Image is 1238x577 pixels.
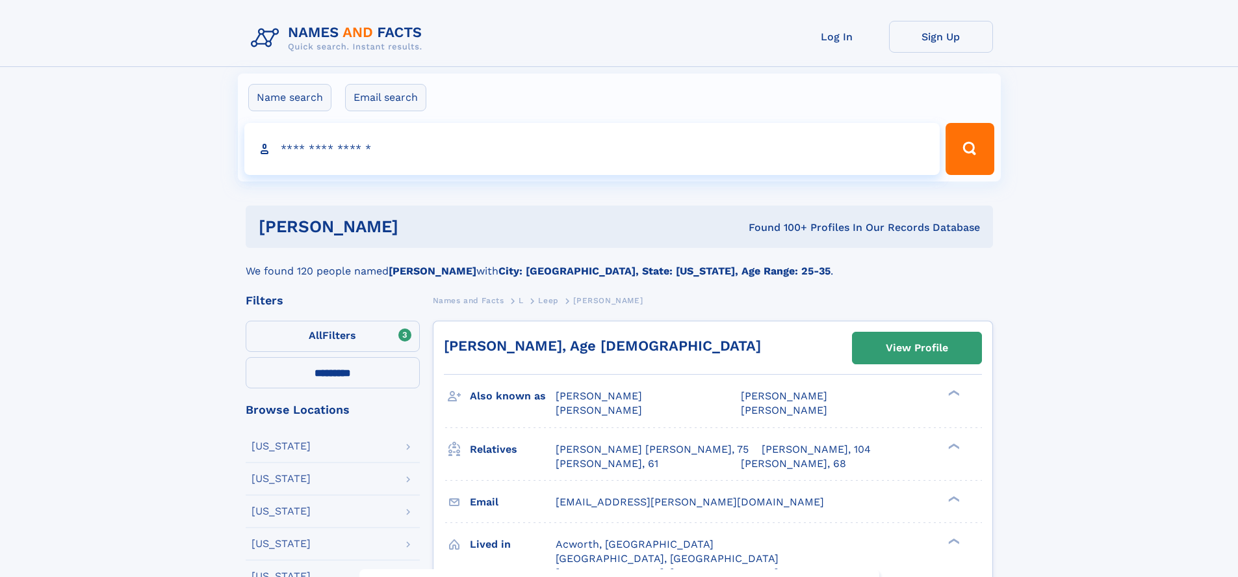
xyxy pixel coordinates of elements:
[498,265,831,277] b: City: [GEOGRAPHIC_DATA], State: [US_STATE], Age Range: 25-35
[538,292,558,308] a: Leep
[246,295,420,306] div: Filters
[246,21,433,56] img: Logo Names and Facts
[556,538,714,550] span: Acworth, [GEOGRAPHIC_DATA]
[246,248,993,279] div: We found 120 people named with .
[785,21,889,53] a: Log In
[470,438,556,461] h3: Relatives
[945,494,961,503] div: ❯
[945,537,961,545] div: ❯
[251,539,311,549] div: [US_STATE]
[573,296,643,305] span: [PERSON_NAME]
[309,329,322,342] span: All
[246,404,420,416] div: Browse Locations
[889,21,993,53] a: Sign Up
[251,474,311,484] div: [US_STATE]
[470,491,556,513] h3: Email
[251,506,311,517] div: [US_STATE]
[251,441,311,451] div: [US_STATE]
[886,333,948,363] div: View Profile
[741,404,827,416] span: [PERSON_NAME]
[556,496,824,508] span: [EMAIL_ADDRESS][PERSON_NAME][DOMAIN_NAME]
[248,84,331,111] label: Name search
[433,292,504,308] a: Names and Facts
[244,123,940,175] input: search input
[556,442,749,457] a: [PERSON_NAME] [PERSON_NAME], 75
[945,389,961,397] div: ❯
[741,457,846,471] a: [PERSON_NAME], 68
[538,296,558,305] span: Leep
[345,84,426,111] label: Email search
[556,404,642,416] span: [PERSON_NAME]
[556,390,642,402] span: [PERSON_NAME]
[762,442,871,457] a: [PERSON_NAME], 104
[259,219,574,235] h1: [PERSON_NAME]
[556,552,779,565] span: [GEOGRAPHIC_DATA], [GEOGRAPHIC_DATA]
[444,338,761,354] a: [PERSON_NAME], Age [DEMOGRAPHIC_DATA]
[470,533,556,556] h3: Lived in
[573,221,980,235] div: Found 100+ Profiles In Our Records Database
[945,442,961,450] div: ❯
[556,457,658,471] a: [PERSON_NAME], 61
[519,292,524,308] a: L
[853,332,981,364] a: View Profile
[741,390,827,402] span: [PERSON_NAME]
[470,385,556,407] h3: Also known as
[389,265,476,277] b: [PERSON_NAME]
[246,321,420,352] label: Filters
[946,123,994,175] button: Search Button
[519,296,524,305] span: L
